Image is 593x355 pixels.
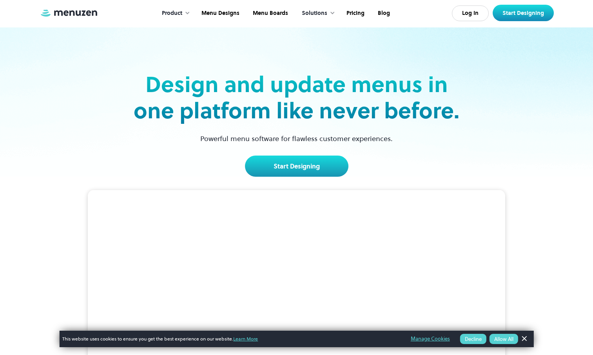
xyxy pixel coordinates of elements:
a: Dismiss Banner [518,333,530,345]
div: Product [154,1,194,25]
a: Start Designing [245,156,348,177]
a: Menu Designs [194,1,245,25]
a: Start Designing [493,5,554,21]
div: Solutions [302,9,327,18]
div: Product [162,9,182,18]
a: Learn More [233,335,258,342]
h2: Design and update menus in one platform like never before. [131,71,462,124]
div: Solutions [294,1,339,25]
a: Pricing [339,1,370,25]
button: Decline [460,334,486,344]
button: Allow All [490,334,518,344]
a: Log In [452,5,489,21]
p: Powerful menu software for flawless customer experiences. [190,133,403,144]
a: Menu Boards [245,1,294,25]
a: Manage Cookies [411,335,450,343]
a: Blog [370,1,396,25]
span: This website uses cookies to ensure you get the best experience on our website. [62,335,399,342]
